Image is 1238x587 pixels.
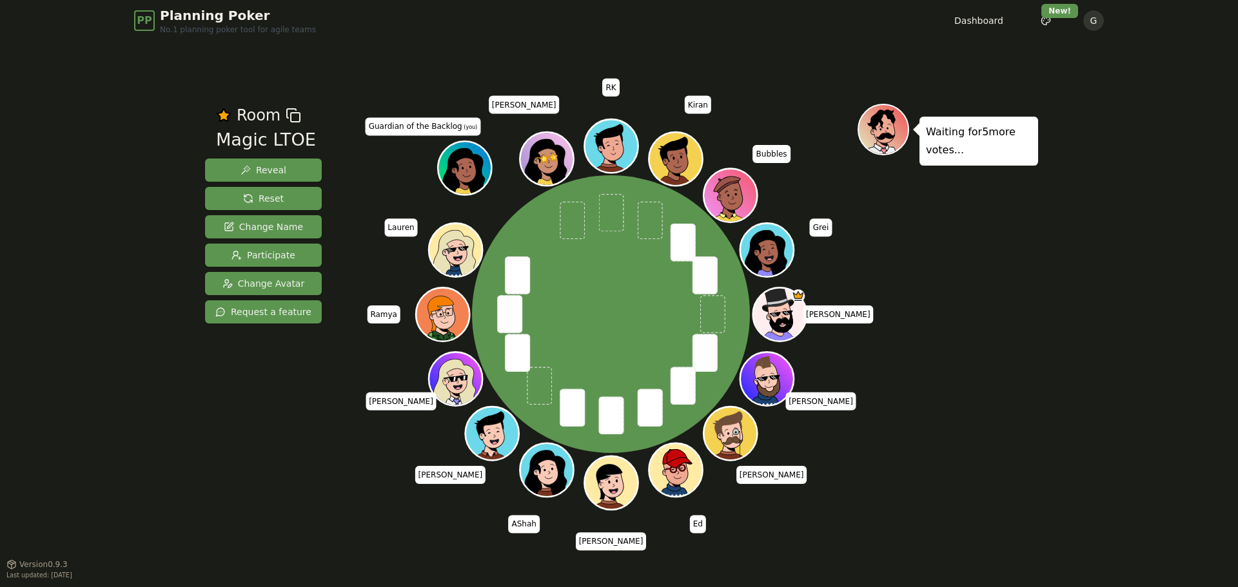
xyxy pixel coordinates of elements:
[415,466,486,484] span: Click to change your name
[685,95,711,113] span: Click to change your name
[1083,10,1104,31] button: G
[216,104,231,127] button: Remove as favourite
[6,572,72,579] span: Last updated: [DATE]
[1041,4,1078,18] div: New!
[216,127,316,153] div: Magic LTOE
[134,6,316,35] a: PPPlanning PokerNo.1 planning poker tool for agile teams
[576,532,647,550] span: Click to change your name
[6,559,68,570] button: Version0.9.3
[439,142,489,193] button: Click to change your avatar
[205,187,322,210] button: Reset
[462,124,478,130] span: (you)
[926,123,1032,159] p: Waiting for 5 more votes...
[137,13,152,28] span: PP
[690,515,706,533] span: Click to change your name
[160,24,316,35] span: No.1 planning poker tool for agile teams
[205,215,322,238] button: Change Name
[222,277,305,290] span: Change Avatar
[1034,9,1057,32] button: New!
[241,164,286,177] span: Reveal
[367,305,400,323] span: Click to change your name
[243,192,284,205] span: Reset
[489,95,560,113] span: Click to change your name
[736,466,807,484] span: Click to change your name
[205,272,322,295] button: Change Avatar
[810,218,832,236] span: Click to change your name
[237,104,280,127] span: Room
[205,244,322,267] button: Participate
[602,78,619,96] span: Click to change your name
[803,305,874,323] span: Click to change your name
[205,300,322,323] button: Request a feature
[215,305,311,318] span: Request a feature
[384,218,417,236] span: Click to change your name
[508,515,539,533] span: Click to change your name
[160,6,316,24] span: Planning Poker
[224,220,303,233] span: Change Name
[753,144,791,162] span: Click to change your name
[19,559,68,570] span: Version 0.9.3
[231,249,295,262] span: Participate
[954,14,1003,27] a: Dashboard
[366,392,437,410] span: Click to change your name
[785,392,856,410] span: Click to change your name
[205,159,322,182] button: Reveal
[791,289,805,303] span: Tim is the host
[366,117,481,135] span: Click to change your name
